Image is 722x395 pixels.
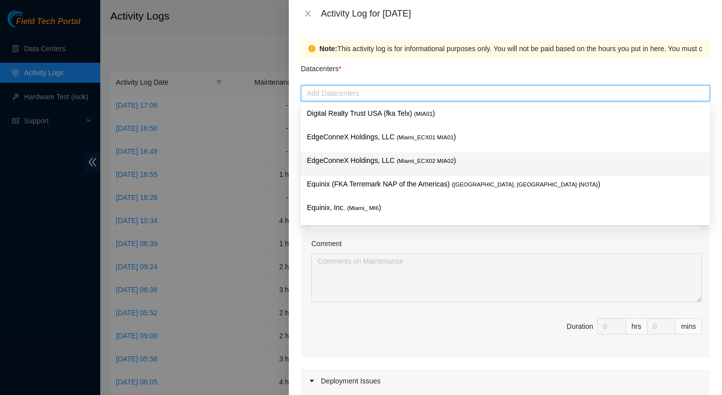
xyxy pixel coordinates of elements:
[397,158,454,164] span: ( Miami_ECX02 MIA02
[626,318,647,334] div: hrs
[347,205,379,211] span: ( Miami_ MI6
[414,111,433,117] span: ( MIA01
[567,321,593,332] div: Duration
[301,58,341,74] p: Datacenters
[307,155,704,166] p: EdgeConneX Holdings, LLC )
[307,178,704,190] p: Equinix (FKA Terremark NAP of the Americas) )
[307,131,704,143] p: EdgeConneX Holdings, LLC )
[309,378,315,384] span: caret-right
[308,45,315,52] span: exclamation-circle
[307,202,704,214] p: Equinix, Inc. )
[311,238,342,249] label: Comment
[301,9,315,19] button: Close
[307,108,704,119] p: Digital Realty Trust USA (fka Telx) )
[301,369,710,392] div: Deployment Issues
[311,253,702,302] textarea: Comment
[304,10,312,18] span: close
[452,181,598,187] span: ( [GEOGRAPHIC_DATA], [GEOGRAPHIC_DATA] {NOTA}
[397,134,454,140] span: ( Miami_ECX01 MIA01
[675,318,702,334] div: mins
[319,43,337,54] strong: Note:
[321,8,710,19] div: Activity Log for [DATE]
